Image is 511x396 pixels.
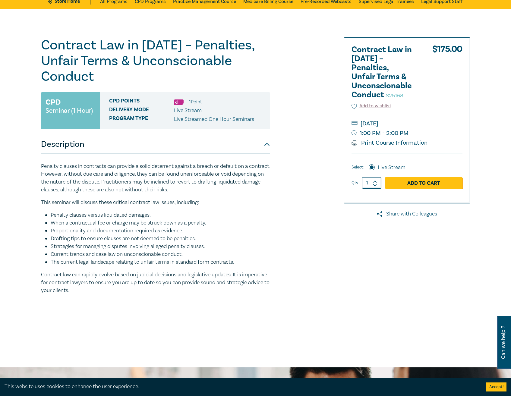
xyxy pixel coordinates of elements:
small: [DATE] [352,119,462,128]
span: CPD Points [109,98,174,106]
li: Drafting tips to ensure clauses are not deemed to be penalties. [51,235,270,243]
div: This website uses cookies to enhance the user experience. [5,383,477,391]
li: Current trends and case law on unconscionable conduct. [51,250,270,258]
a: Print Course Information [352,139,428,147]
label: Live Stream [378,164,405,171]
button: Description [41,135,270,153]
input: 1 [362,177,381,189]
button: Add to wishlist [352,102,392,109]
p: Penalty clauses in contracts can provide a solid deterrent against a breach or default on a contr... [41,162,270,194]
h1: Contract Law in [DATE] – Penalties, Unfair Terms & Unconscionable Conduct [41,37,270,84]
img: Substantive Law [174,99,184,105]
p: This seminar will discuss these critical contract law issues, including: [41,199,270,206]
li: Penalty clauses versus liquidated damages. [51,211,270,219]
li: 1 Point [189,98,202,106]
div: $ 175.00 [432,45,462,102]
small: S25168 [386,92,403,99]
a: Add to Cart [385,177,462,189]
li: The current legal landscape relating to unfair terms in standard form contracts. [51,258,270,266]
a: Share with Colleagues [344,210,470,218]
button: Accept cookies [486,382,506,391]
li: Proportionality and documentation required as evidence. [51,227,270,235]
li: Strategies for managing disputes involving alleged penalty clauses. [51,243,270,250]
span: Delivery Mode [109,107,174,115]
h3: CPD [46,97,61,108]
li: When a contractual fee or charge may be struck down as a penalty. [51,219,270,227]
span: Program type [109,115,174,123]
span: Select: [352,164,364,171]
span: Can we help ? [500,319,506,365]
span: Live Stream [174,107,202,114]
h2: Contract Law in [DATE] – Penalties, Unfair Terms & Unconscionable Conduct [352,45,418,99]
label: Qty [352,180,358,186]
p: Contract law can rapidly evolve based on judicial decisions and legislative updates. It is impera... [41,271,270,294]
p: Live Streamed One Hour Seminars [174,115,254,123]
small: Seminar (1 Hour) [46,108,93,114]
small: 1:00 PM - 2:00 PM [352,128,462,138]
